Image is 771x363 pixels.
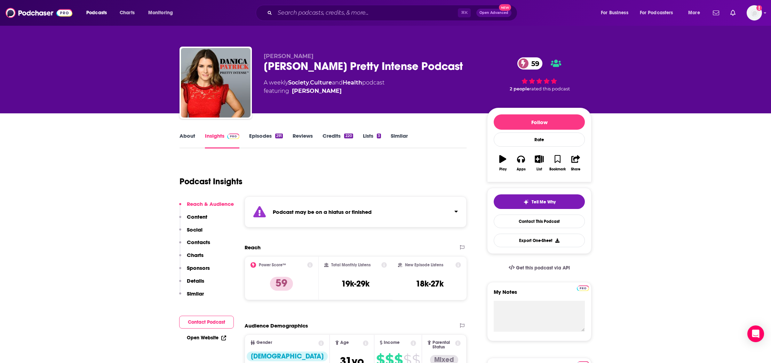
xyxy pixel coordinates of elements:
span: rated this podcast [530,86,570,91]
div: 291 [275,134,283,138]
a: Charts [115,7,139,18]
a: Contact This Podcast [494,215,585,228]
div: Apps [517,167,526,171]
div: [DEMOGRAPHIC_DATA] [247,352,328,361]
button: Bookmark [548,151,566,176]
button: Show profile menu [747,5,762,21]
button: Open AdvancedNew [476,9,511,17]
button: open menu [596,7,637,18]
h2: Total Monthly Listens [331,263,371,267]
a: Society [288,79,309,86]
button: Follow [494,114,585,130]
div: 59 2 peoplerated this podcast [487,53,591,96]
span: Charts [120,8,135,18]
p: Social [187,226,202,233]
button: tell me why sparkleTell Me Why [494,194,585,209]
span: Podcasts [86,8,107,18]
button: Charts [179,252,204,265]
img: tell me why sparkle [523,199,529,205]
a: Credits220 [323,132,353,148]
button: Export One-Sheet [494,234,585,247]
a: Get this podcast via API [503,259,575,276]
button: Share [567,151,585,176]
button: Contacts [179,239,210,252]
img: Danica Patrick Pretty Intense Podcast [181,48,251,118]
a: Show notifications dropdown [728,7,738,19]
img: Podchaser Pro [577,285,589,291]
div: 3 [377,134,381,138]
span: 2 people [510,86,530,91]
h2: New Episode Listens [405,263,443,267]
h1: Podcast Insights [180,176,243,187]
span: featuring [264,87,384,95]
button: Content [179,213,207,226]
p: Details [187,277,204,284]
h3: 18k-27k [416,279,444,289]
p: 59 [270,277,293,291]
label: My Notes [494,289,585,301]
a: Lists3 [363,132,381,148]
button: Similar [179,290,204,303]
img: Podchaser - Follow, Share and Rate Podcasts [6,6,72,19]
button: List [530,151,548,176]
a: Episodes291 [249,132,283,148]
a: Reviews [293,132,313,148]
div: A weekly podcast [264,79,384,95]
span: Open Advanced [479,11,508,15]
span: Parental Status [432,340,454,349]
div: Play [499,167,507,171]
button: open menu [635,7,683,18]
p: Content [187,213,207,220]
div: 220 [344,134,353,138]
div: Open Intercom Messenger [747,325,764,342]
img: Podchaser Pro [227,134,239,139]
button: Reach & Audience [179,201,234,213]
span: and [332,79,343,86]
a: InsightsPodchaser Pro [205,132,239,148]
div: Rate [494,132,585,147]
a: 59 [517,57,543,70]
span: More [688,8,700,18]
strong: Podcast may be on a hiatus or finished [273,209,372,215]
span: Income [384,340,400,345]
a: Similar [391,132,408,148]
p: Similar [187,290,204,297]
span: 59 [524,57,543,70]
svg: Add a profile image [756,5,762,11]
a: Open Website [187,335,226,341]
div: Share [571,167,580,171]
button: Play [494,151,512,176]
h2: Power Score™ [259,263,286,267]
button: Social [179,226,202,239]
section: Click to expand status details [245,196,467,227]
a: Culture [310,79,332,86]
a: Show notifications dropdown [710,7,722,19]
p: Charts [187,252,204,258]
div: Bookmark [549,167,566,171]
img: User Profile [747,5,762,21]
p: Sponsors [187,265,210,271]
span: Logged in as TeszlerPR [747,5,762,21]
button: Details [179,277,204,290]
a: About [180,132,195,148]
div: Search podcasts, credits, & more... [262,5,524,21]
h3: 19k-29k [341,279,369,289]
span: For Podcasters [640,8,673,18]
span: Gender [256,340,272,345]
a: Danica Patrick [292,87,342,95]
span: [PERSON_NAME] [264,53,313,59]
p: Contacts [187,239,210,245]
p: Reach & Audience [187,201,234,207]
span: ⌘ K [458,8,471,17]
span: Monitoring [148,8,173,18]
a: Health [343,79,362,86]
a: Pro website [577,284,589,291]
span: Get this podcast via API [516,265,570,271]
button: Apps [512,151,530,176]
button: open menu [683,7,709,18]
span: New [499,4,511,11]
span: , [309,79,310,86]
h2: Audience Demographics [245,322,308,329]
